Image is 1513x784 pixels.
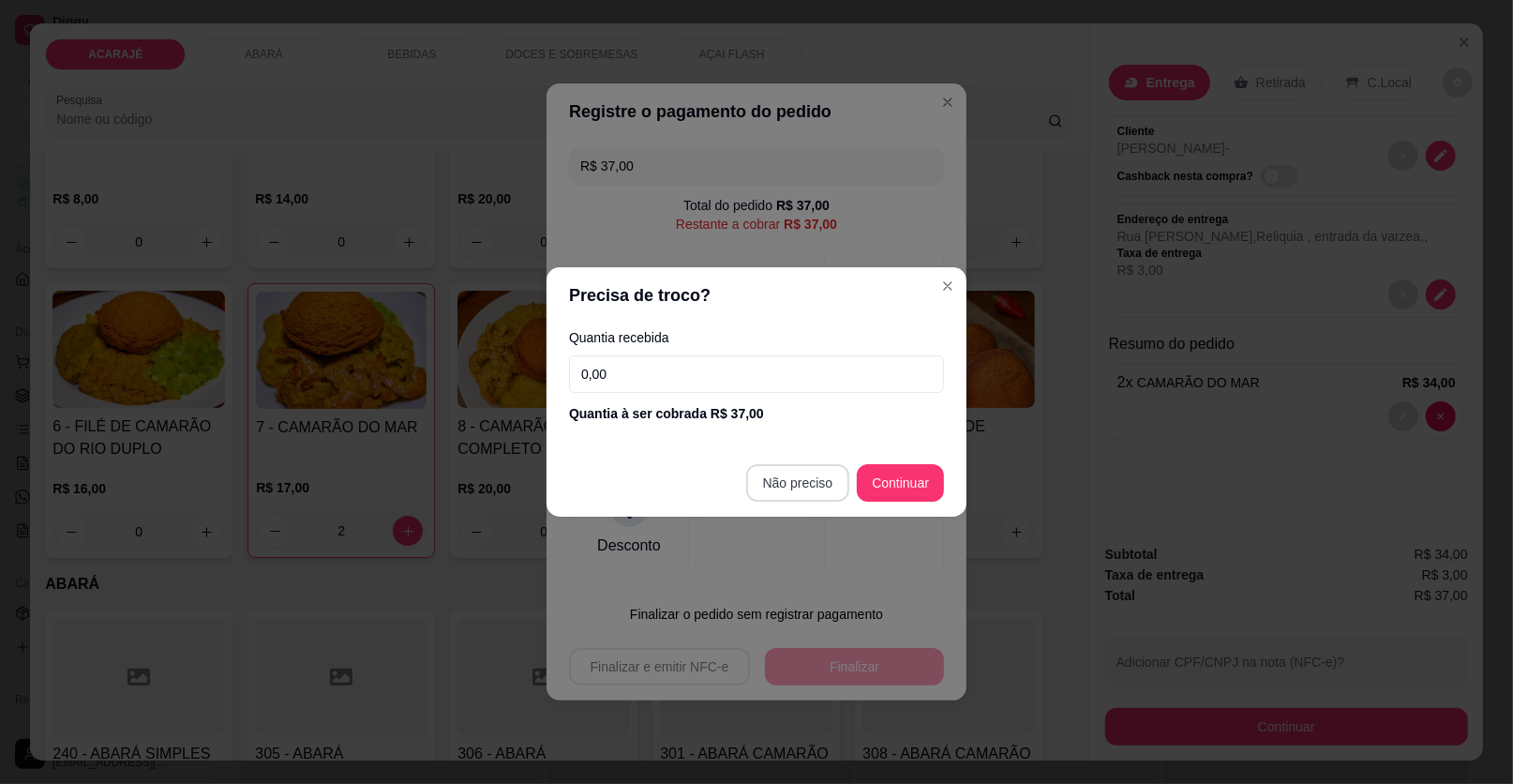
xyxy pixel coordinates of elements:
button: Close [933,271,963,301]
header: Precisa de troco? [547,267,966,324]
label: Quantia recebida [569,331,944,344]
button: Continuar [857,464,944,502]
div: Quantia à ser cobrada R$ 37,00 [569,404,944,423]
button: Não preciso [746,464,850,502]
